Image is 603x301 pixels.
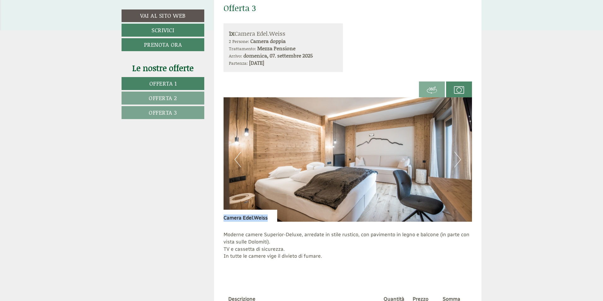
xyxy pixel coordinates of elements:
[229,60,248,66] small: Partenza:
[454,152,461,167] button: Next
[224,210,277,222] div: Camera Edel.Weiss
[229,29,338,38] div: Camera Edel.Weiss
[454,85,464,95] img: camera.svg
[122,9,204,22] a: Vai al sito web
[257,45,296,52] b: Mezza Pensione
[427,85,437,95] img: 360-grad.svg
[249,59,264,66] b: [DATE]
[229,29,235,38] b: 1x
[229,38,249,45] small: 2 Persone:
[250,37,286,45] b: Camera doppia
[224,231,472,267] p: Moderne camere Superior-Deluxe, arredate in stile rustico, con pavimento in legno e balcone (in p...
[224,97,472,222] img: image
[149,108,177,117] span: Offerta 3
[149,79,177,87] span: Offerta 1
[122,24,204,37] a: Scrivici
[235,152,241,167] button: Previous
[229,52,242,59] small: Arrivo:
[122,38,204,51] a: Prenota ora
[229,45,256,52] small: Trattamento:
[149,94,177,102] span: Offerta 2
[224,2,256,14] div: Offerta 3
[243,52,313,59] b: domenica, 07. settembre 2025
[122,62,204,74] div: Le nostre offerte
